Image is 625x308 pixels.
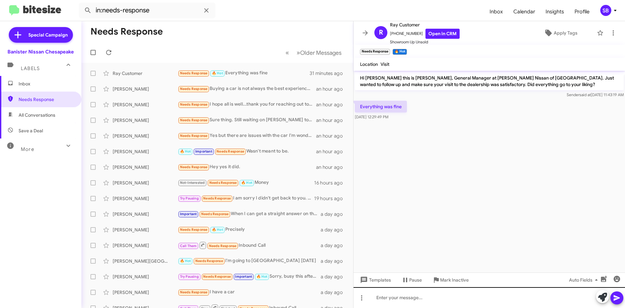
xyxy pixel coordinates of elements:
[203,196,231,200] span: Needs Response
[195,149,212,154] span: Important
[409,274,422,286] span: Pause
[19,112,55,118] span: All Conversations
[19,127,43,134] span: Save a Deal
[113,242,178,249] div: [PERSON_NAME]
[19,81,74,87] span: Inbox
[527,27,594,39] button: Apply Tags
[212,227,223,232] span: 🔥 Hot
[235,274,252,279] span: Important
[484,2,508,21] a: Inbox
[113,180,178,186] div: [PERSON_NAME]
[209,181,237,185] span: Needs Response
[355,101,407,112] p: Everything was fine
[180,290,208,294] span: Needs Response
[180,102,208,107] span: Needs Response
[316,164,348,170] div: an hour ago
[113,227,178,233] div: [PERSON_NAME]
[316,148,348,155] div: an hour ago
[321,211,348,217] div: a day ago
[579,92,591,97] span: said at
[554,27,577,39] span: Apply Tags
[19,96,74,103] span: Needs Response
[241,181,252,185] span: 🔥 Hot
[564,274,605,286] button: Auto Fields
[113,289,178,296] div: [PERSON_NAME]
[180,196,199,200] span: Try Pausing
[390,21,460,29] span: Ray Customer
[359,274,391,286] span: Templates
[180,165,208,169] span: Needs Response
[321,258,348,264] div: a day ago
[178,195,314,202] div: I am sorry I didn't get back to you. Working late so won't get there tonight. I told [PERSON_NAME...
[569,2,595,21] a: Profile
[212,71,223,75] span: 🔥 Hot
[113,211,178,217] div: [PERSON_NAME]
[567,92,624,97] span: Sender [DATE] 11:43:19 AM
[180,244,197,248] span: Call Them
[180,71,208,75] span: Needs Response
[195,259,223,263] span: Needs Response
[178,179,314,186] div: Money
[381,61,389,67] span: Visit
[178,210,321,218] div: When I can get a straight answer on the price of the jeep.
[180,181,205,185] span: Not-Interested
[321,227,348,233] div: a day ago
[595,5,618,16] button: SB
[379,27,383,38] span: R
[180,259,191,263] span: 🔥 Hot
[180,227,208,232] span: Needs Response
[355,114,388,119] span: [DATE] 12:29:49 PM
[7,49,74,55] div: Banister Nissan Chesapeake
[178,226,321,233] div: Precisely
[178,148,316,155] div: Wasn't meant to be.
[209,244,237,248] span: Needs Response
[178,132,316,139] div: Yes but there are issues with the car I'm wondering if and when I can have it looked at
[316,101,348,108] div: an hour ago
[360,49,390,55] small: Needs Response
[178,163,316,171] div: Hey yes it did.
[178,241,321,249] div: Inbound Call
[508,2,540,21] span: Calendar
[314,195,348,202] div: 19 hours ago
[28,32,68,38] span: Special Campaign
[178,101,316,108] div: I hope all is well...thank you for reaching out to me. I decided not to go forward with buying a ...
[178,69,310,77] div: Everything was fine
[113,70,178,77] div: Ray Customer
[285,49,289,57] span: «
[321,242,348,249] div: a day ago
[440,274,469,286] span: Mark Inactive
[360,61,378,67] span: Location
[21,66,40,71] span: Labels
[321,273,348,280] div: a day ago
[178,257,321,265] div: I'm going to [GEOGRAPHIC_DATA] [DATE]
[180,118,208,122] span: Needs Response
[216,149,244,154] span: Needs Response
[540,2,569,21] a: Insights
[113,86,178,92] div: [PERSON_NAME]
[113,101,178,108] div: [PERSON_NAME]
[425,29,460,39] a: Open in CRM
[297,49,300,57] span: »
[316,86,348,92] div: an hour ago
[569,274,600,286] span: Auto Fields
[354,274,396,286] button: Templates
[113,273,178,280] div: [PERSON_NAME]
[180,134,208,138] span: Needs Response
[178,273,321,280] div: Sorry, busy this afternoon have a car already
[113,117,178,124] div: [PERSON_NAME]
[113,148,178,155] div: [PERSON_NAME]
[396,274,427,286] button: Pause
[79,3,215,18] input: Search
[113,258,178,264] div: [PERSON_NAME][GEOGRAPHIC_DATA]
[180,87,208,91] span: Needs Response
[180,274,199,279] span: Try Pausing
[600,5,611,16] div: SB
[180,149,191,154] span: 🔥 Hot
[90,26,163,37] h1: Needs Response
[178,288,321,296] div: I have a car
[113,164,178,170] div: [PERSON_NAME]
[203,274,231,279] span: Needs Response
[300,49,341,56] span: Older Messages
